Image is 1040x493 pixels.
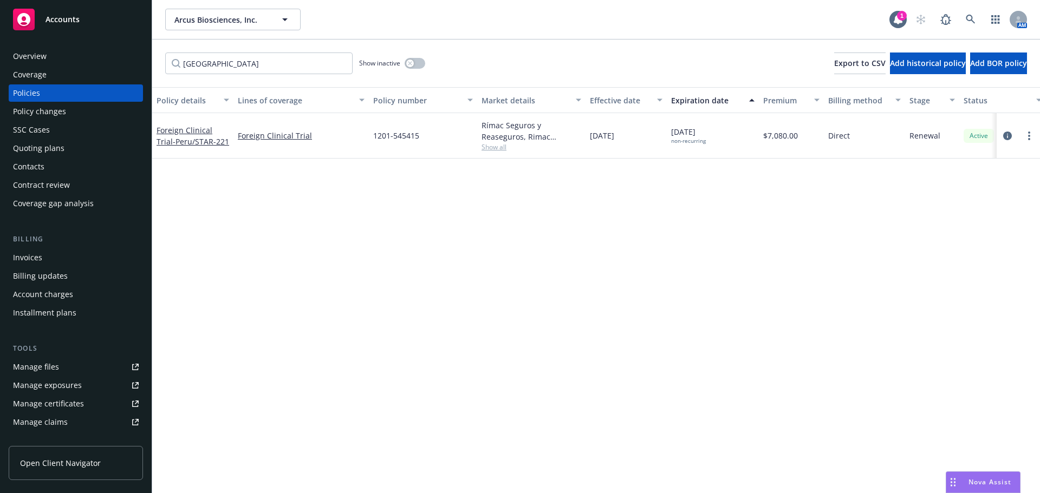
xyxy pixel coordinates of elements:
[9,286,143,303] a: Account charges
[157,95,217,106] div: Policy details
[9,432,143,449] a: Manage BORs
[13,176,70,194] div: Contract review
[763,95,808,106] div: Premium
[45,15,80,24] span: Accounts
[909,95,943,106] div: Stage
[590,130,614,141] span: [DATE]
[834,52,886,74] button: Export to CSV
[359,58,400,68] span: Show inactive
[13,395,84,412] div: Manage certificates
[9,343,143,354] div: Tools
[586,87,667,113] button: Effective date
[964,95,1030,106] div: Status
[667,87,759,113] button: Expiration date
[13,48,47,65] div: Overview
[165,52,353,74] input: Filter by keyword...
[590,95,651,106] div: Effective date
[13,377,82,394] div: Manage exposures
[9,304,143,321] a: Installment plans
[968,477,1011,487] span: Nova Assist
[233,87,369,113] button: Lines of coverage
[9,267,143,285] a: Billing updates
[9,48,143,65] a: Overview
[9,140,143,157] a: Quoting plans
[909,130,940,141] span: Renewal
[1023,129,1036,142] a: more
[828,95,889,106] div: Billing method
[13,249,42,266] div: Invoices
[935,9,957,30] a: Report a Bug
[910,9,932,30] a: Start snowing
[13,304,76,321] div: Installment plans
[373,95,461,106] div: Policy number
[759,87,824,113] button: Premium
[9,121,143,139] a: SSC Cases
[946,471,1020,493] button: Nova Assist
[897,11,907,21] div: 1
[13,103,66,120] div: Policy changes
[834,58,886,68] span: Export to CSV
[970,52,1027,74] button: Add BOR policy
[482,120,581,142] div: Rímac Seguros y Reaseguros, Rimac Seguros, Clinical Trials Insurance Services Limited (CTIS)
[9,249,143,266] a: Invoices
[174,14,268,25] span: Arcus Biosciences, Inc.
[238,95,353,106] div: Lines of coverage
[173,136,229,147] span: - Peru/STAR-221
[13,195,94,212] div: Coverage gap analysis
[946,472,960,492] div: Drag to move
[369,87,477,113] button: Policy number
[9,4,143,35] a: Accounts
[13,432,64,449] div: Manage BORs
[9,84,143,102] a: Policies
[9,377,143,394] a: Manage exposures
[482,95,569,106] div: Market details
[13,140,64,157] div: Quoting plans
[671,95,743,106] div: Expiration date
[985,9,1006,30] a: Switch app
[9,234,143,245] div: Billing
[9,176,143,194] a: Contract review
[13,358,59,376] div: Manage files
[13,286,73,303] div: Account charges
[9,413,143,431] a: Manage claims
[828,130,850,141] span: Direct
[671,137,706,144] div: non-recurring
[13,66,47,83] div: Coverage
[13,267,68,285] div: Billing updates
[960,9,981,30] a: Search
[968,131,990,141] span: Active
[9,158,143,175] a: Contacts
[890,52,966,74] button: Add historical policy
[671,126,706,144] span: [DATE]
[238,130,365,141] a: Foreign Clinical Trial
[20,457,101,469] span: Open Client Navigator
[824,87,905,113] button: Billing method
[13,121,50,139] div: SSC Cases
[9,395,143,412] a: Manage certificates
[9,66,143,83] a: Coverage
[13,84,40,102] div: Policies
[157,125,229,147] a: Foreign Clinical Trial
[9,358,143,376] a: Manage files
[890,58,966,68] span: Add historical policy
[373,130,419,141] span: 1201-545415
[763,130,798,141] span: $7,080.00
[905,87,959,113] button: Stage
[152,87,233,113] button: Policy details
[9,103,143,120] a: Policy changes
[9,195,143,212] a: Coverage gap analysis
[970,58,1027,68] span: Add BOR policy
[13,158,44,175] div: Contacts
[482,142,581,152] span: Show all
[1001,129,1014,142] a: circleInformation
[477,87,586,113] button: Market details
[165,9,301,30] button: Arcus Biosciences, Inc.
[13,413,68,431] div: Manage claims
